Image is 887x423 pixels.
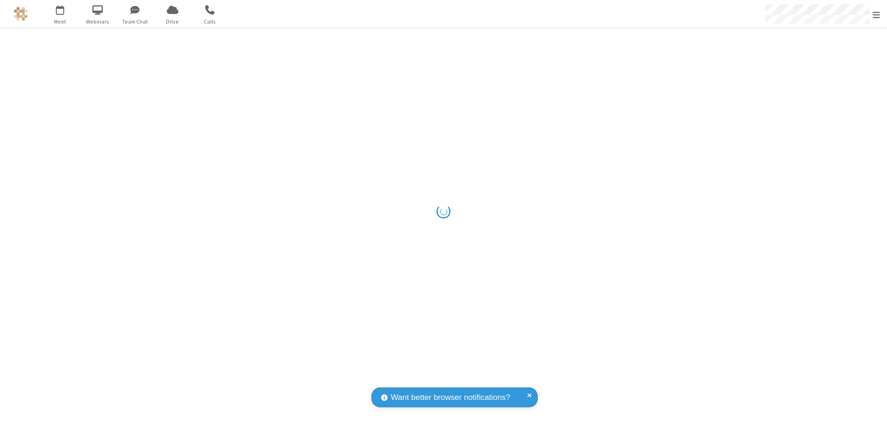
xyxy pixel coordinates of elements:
[14,7,28,21] img: QA Selenium DO NOT DELETE OR CHANGE
[155,18,190,26] span: Drive
[118,18,152,26] span: Team Chat
[193,18,227,26] span: Calls
[391,392,510,404] span: Want better browser notifications?
[43,18,78,26] span: Meet
[80,18,115,26] span: Webinars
